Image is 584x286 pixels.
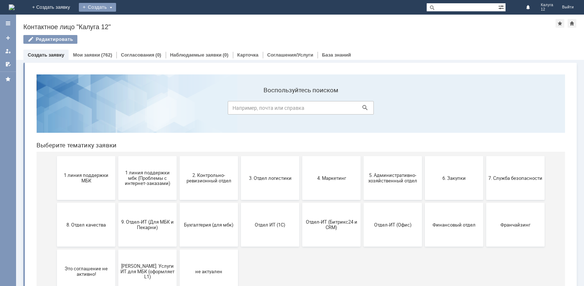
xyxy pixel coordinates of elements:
div: Создать [79,3,116,12]
button: Бухгалтерия (для мбк) [149,134,207,178]
a: Мои согласования [2,58,14,70]
button: Отдел ИТ (1С) [210,134,269,178]
span: 5. Административно-хозяйственный отдел [335,104,389,115]
button: не актуален [149,181,207,225]
label: Воспользуйтесь поиском [197,18,343,25]
button: 6. Закупки [394,88,453,131]
button: 7. Служба безопасности [456,88,514,131]
button: Отдел-ИТ (Офис) [333,134,391,178]
button: 3. Отдел логистики [210,88,269,131]
button: 9. Отдел-ИТ (Для МБК и Пекарни) [88,134,146,178]
div: (0) [223,52,228,58]
span: Расширенный поиск [498,3,506,10]
a: Соглашения/Услуги [267,52,313,58]
a: Мои заявки [2,45,14,57]
div: (762) [101,52,112,58]
span: Отдел-ИТ (Битрикс24 и CRM) [274,151,328,162]
span: 2. Контрольно-ревизионный отдел [151,104,205,115]
span: Финансовый отдел [396,153,450,159]
button: 5. Административно-хозяйственный отдел [333,88,391,131]
button: 4. Маркетинг [272,88,330,131]
span: 12 [541,7,553,12]
div: (0) [155,52,161,58]
input: Например, почта или справка [197,32,343,46]
button: Это соглашение не активно! [26,181,85,225]
span: 4. Маркетинг [274,107,328,112]
span: не актуален [151,200,205,205]
button: [PERSON_NAME]. Услуги ИТ для МБК (оформляет L1) [88,181,146,225]
a: Согласования [121,52,154,58]
a: Наблюдаемые заявки [170,52,222,58]
button: 1 линия поддержки мбк (Проблемы с интернет-заказами) [88,88,146,131]
button: 8. Отдел качества [26,134,85,178]
a: Перейти на домашнюю страницу [9,4,15,10]
a: Мои заявки [73,52,100,58]
span: Отдел-ИТ (Офис) [335,153,389,159]
div: Контактное лицо "Калуга 12" [23,23,556,31]
span: 1 линия поддержки МБК [28,104,82,115]
span: 6. Закупки [396,107,450,112]
button: Франчайзинг [456,134,514,178]
a: Создать заявку [28,52,64,58]
span: 8. Отдел качества [28,153,82,159]
span: [PERSON_NAME]. Услуги ИТ для МБК (оформляет L1) [90,194,144,211]
span: Это соглашение не активно! [28,197,82,208]
button: Отдел-ИТ (Битрикс24 и CRM) [272,134,330,178]
span: 3. Отдел логистики [212,107,266,112]
span: Бухгалтерия (для мбк) [151,153,205,159]
header: Выберите тематику заявки [6,73,534,80]
span: 1 линия поддержки мбк (Проблемы с интернет-заказами) [90,101,144,117]
button: 2. Контрольно-ревизионный отдел [149,88,207,131]
button: 1 линия поддержки МБК [26,88,85,131]
div: Добавить в избранное [556,19,564,28]
span: Франчайзинг [458,153,512,159]
a: Карточка [237,52,258,58]
div: Сделать домашней страницей [568,19,576,28]
img: logo [9,4,15,10]
span: 9. Отдел-ИТ (Для МБК и Пекарни) [90,151,144,162]
a: База знаний [322,52,351,58]
a: Создать заявку [2,32,14,44]
span: 7. Служба безопасности [458,107,512,112]
span: Отдел ИТ (1С) [212,153,266,159]
span: Калуга [541,3,553,7]
button: Финансовый отдел [394,134,453,178]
